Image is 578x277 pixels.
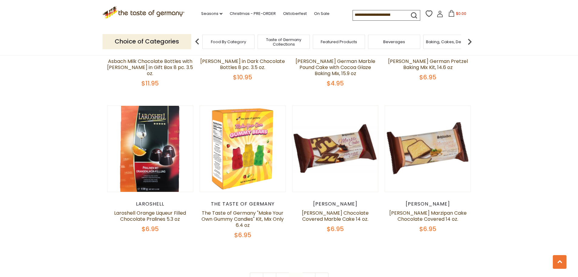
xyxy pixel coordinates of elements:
[385,106,471,192] img: Schluender Marzipan Cake Chocolate Covered 14 oz.
[107,106,193,192] img: Laroshell Orange Liqueur Filled Chocolate Pralines 5.3 oz
[200,106,286,192] img: The Taste of Germany "Make Your Own Gummy Candies" Kit, Mix Only 6.4 oz
[233,73,252,81] span: $10.95
[142,225,159,233] span: $6.95
[283,10,307,17] a: Oktoberfest
[259,37,308,47] a: Taste of Germany Collections
[419,73,436,81] span: $6.95
[444,10,470,19] button: $0.00
[230,10,276,17] a: Christmas - PRE-ORDER
[107,58,193,77] a: Asbach Milk Chocolate Bottles with [PERSON_NAME] in Gift Box 8 pc. 3.5 oz.
[191,36,203,48] img: previous arrow
[200,201,286,207] div: The Taste of Germany
[464,36,476,48] img: next arrow
[321,40,357,44] a: Featured Products
[456,11,466,16] span: $0.00
[103,34,191,49] p: Choice of Categories
[327,79,344,88] span: $4.95
[389,209,467,223] a: [PERSON_NAME] Marzipan Cake Chocolate Covered 14 oz.
[327,225,344,233] span: $6.95
[385,201,471,207] div: [PERSON_NAME]
[292,201,379,207] div: [PERSON_NAME]
[296,58,375,77] a: [PERSON_NAME] German Marble Pound Cake with Cocoa Glaze Baking Mix, 15.9 oz
[141,79,159,88] span: $11.95
[292,106,378,192] img: Schluender Chocolate Covered Marble Cake 14 oz.
[383,40,405,44] a: Beverages
[201,209,284,229] a: The Taste of Germany "Make Your Own Gummy Candies" Kit, Mix Only 6.4 oz
[211,40,246,44] a: Food By Category
[388,58,468,71] a: [PERSON_NAME] German Pretzel Baking Mix Kit, 14.6 oz
[201,10,222,17] a: Seasons
[107,201,194,207] div: Laroshell
[234,231,251,239] span: $6.95
[200,58,285,71] a: [PERSON_NAME] in Dark Chocolate Bottles 8 pc. 3.5 oz.
[302,209,369,223] a: [PERSON_NAME] Chocolate Covered Marble Cake 14 oz.
[314,10,330,17] a: On Sale
[114,209,186,223] a: Laroshell Orange Liqueur Filled Chocolate Pralines 5.3 oz
[419,225,436,233] span: $6.95
[426,40,473,44] a: Baking, Cakes, Desserts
